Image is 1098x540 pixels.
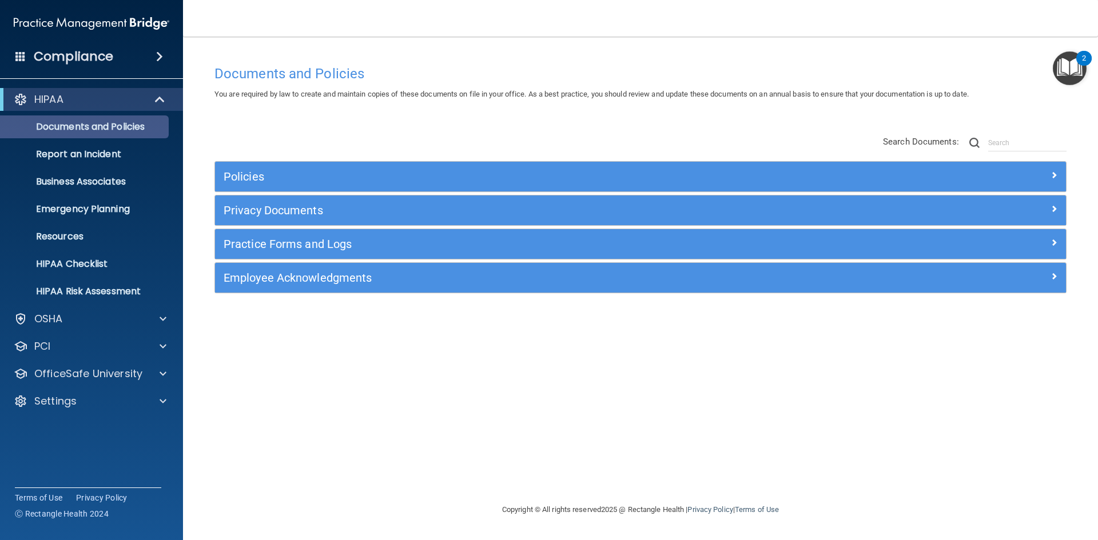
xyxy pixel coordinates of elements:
p: PCI [34,339,50,353]
p: Emergency Planning [7,203,164,215]
p: Business Associates [7,176,164,187]
a: OSHA [14,312,166,326]
div: Copyright © All rights reserved 2025 @ Rectangle Health | | [432,491,849,528]
p: Documents and Policies [7,121,164,133]
a: Terms of Use [15,492,62,503]
a: Policies [224,167,1057,186]
a: Settings [14,394,166,408]
p: HIPAA [34,93,63,106]
h4: Compliance [34,49,113,65]
img: ic-search.3b580494.png [969,138,980,148]
h5: Employee Acknowledgments [224,271,845,284]
p: Settings [34,394,77,408]
img: PMB logo [14,12,169,35]
span: Ⓒ Rectangle Health 2024 [15,508,109,519]
p: HIPAA Risk Assessment [7,286,164,297]
span: Search Documents: [883,137,959,147]
a: OfficeSafe University [14,367,166,381]
span: You are required by law to create and maintain copies of these documents on file in your office. ... [214,90,969,98]
h5: Privacy Documents [224,204,845,217]
a: Employee Acknowledgments [224,269,1057,287]
a: Privacy Policy [687,505,733,514]
input: Search [988,134,1067,151]
p: Resources [7,231,164,242]
div: 2 [1082,58,1086,73]
a: Privacy Policy [76,492,128,503]
h5: Policies [224,170,845,183]
a: Privacy Documents [224,201,1057,219]
a: PCI [14,339,166,353]
p: OSHA [34,312,63,326]
a: HIPAA [14,93,166,106]
p: OfficeSafe University [34,367,142,381]
p: HIPAA Checklist [7,258,164,270]
p: Report an Incident [7,149,164,160]
button: Open Resource Center, 2 new notifications [1053,51,1087,85]
a: Practice Forms and Logs [224,235,1057,253]
a: Terms of Use [735,505,779,514]
h5: Practice Forms and Logs [224,238,845,250]
h4: Documents and Policies [214,66,1067,81]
